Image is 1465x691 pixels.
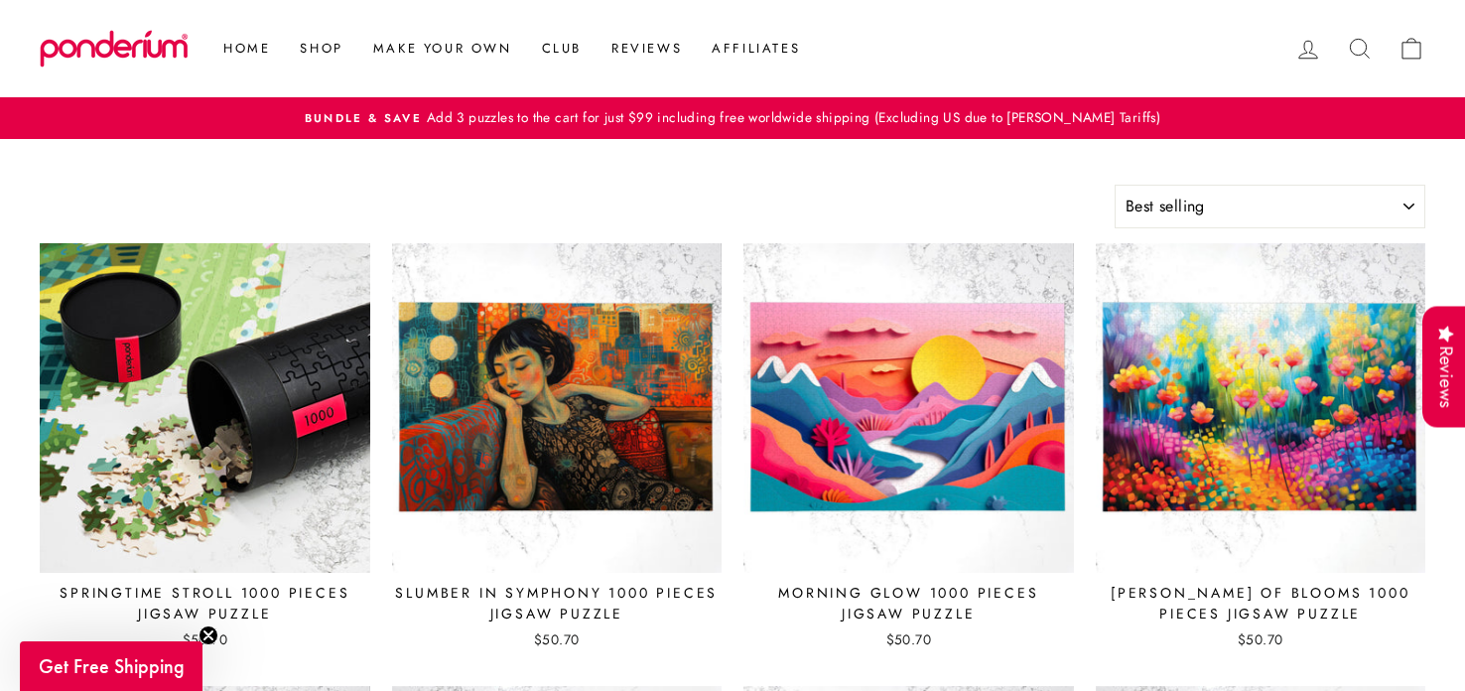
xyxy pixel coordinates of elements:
a: Reviews [597,31,697,67]
a: Home [208,31,285,67]
a: Morning Glow 1000 Pieces Jigsaw Puzzle $50.70 [743,243,1074,656]
ul: Primary [199,31,815,67]
img: Ponderium [40,30,189,68]
a: Bundle & SaveAdd 3 puzzles to the cart for just $99 including free worldwide shipping (Excluding ... [45,107,1420,129]
a: Make Your Own [358,31,527,67]
a: [PERSON_NAME] of Blooms 1000 Pieces Jigsaw Puzzle $50.70 [1096,243,1426,656]
div: Get Free ShippingClose teaser [20,641,202,691]
a: Springtime Stroll 1000 Pieces Jigsaw Puzzle $50.70 [40,243,370,656]
div: Springtime Stroll 1000 Pieces Jigsaw Puzzle [40,583,370,624]
div: $50.70 [743,629,1074,649]
a: Club [527,31,597,67]
span: Get Free Shipping [39,653,185,679]
div: $50.70 [392,629,723,649]
div: $50.70 [40,629,370,649]
span: Bundle & Save [305,110,422,126]
div: Morning Glow 1000 Pieces Jigsaw Puzzle [743,583,1074,624]
div: Reviews [1422,306,1465,428]
span: Add 3 puzzles to the cart for just $99 including free worldwide shipping (Excluding US due to [PE... [422,107,1160,127]
a: Slumber in Symphony 1000 Pieces Jigsaw Puzzle $50.70 [392,243,723,656]
button: Close teaser [199,625,218,645]
div: [PERSON_NAME] of Blooms 1000 Pieces Jigsaw Puzzle [1096,583,1426,624]
a: Affiliates [697,31,815,67]
a: Shop [285,31,357,67]
div: Slumber in Symphony 1000 Pieces Jigsaw Puzzle [392,583,723,624]
div: $50.70 [1096,629,1426,649]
